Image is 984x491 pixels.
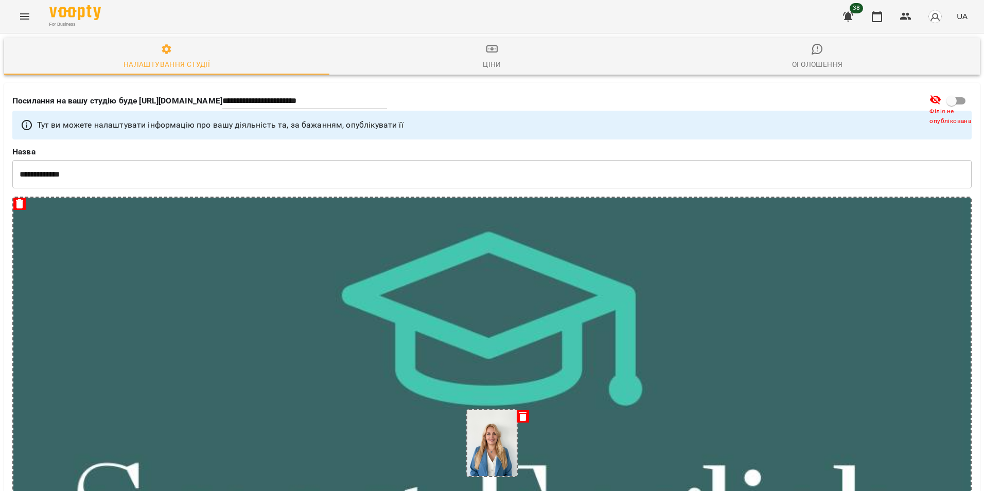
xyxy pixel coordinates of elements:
img: Voopty Logo [49,5,101,20]
span: Філія не опублікована [929,107,981,127]
button: Menu [12,4,37,29]
img: avatar_s.png [928,9,942,24]
p: Посилання на вашу студію буде [URL][DOMAIN_NAME] [12,95,222,107]
span: UA [957,11,968,22]
div: Ціни [483,58,501,71]
label: Назва [12,148,972,156]
img: aa289f0589912bcf886d032443263835.jpg [467,410,517,476]
p: Тут ви можете налаштувати інформацію про вашу діяльність та, за бажанням, опублікувати її [37,119,403,131]
span: 38 [850,3,863,13]
button: UA [953,7,972,26]
div: Оголошення [792,58,843,71]
div: Налаштування студії [124,58,210,71]
span: For Business [49,21,101,28]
